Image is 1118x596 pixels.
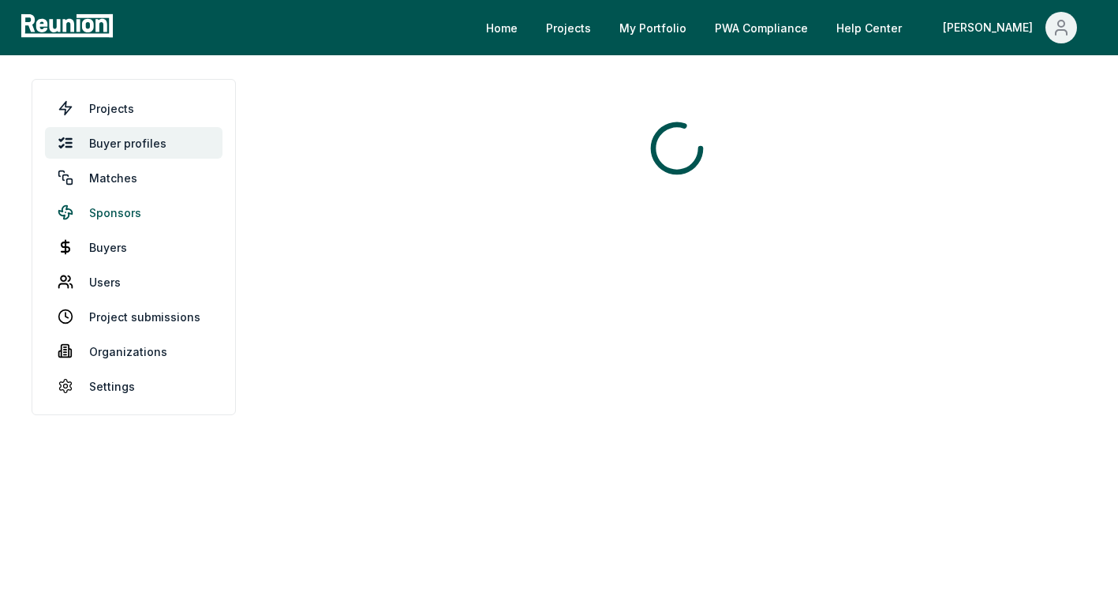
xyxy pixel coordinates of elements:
[702,12,821,43] a: PWA Compliance
[45,370,222,402] a: Settings
[45,92,222,124] a: Projects
[930,12,1090,43] button: [PERSON_NAME]
[473,12,530,43] a: Home
[943,12,1039,43] div: [PERSON_NAME]
[533,12,604,43] a: Projects
[45,301,222,332] a: Project submissions
[45,127,222,159] a: Buyer profiles
[45,335,222,367] a: Organizations
[45,231,222,263] a: Buyers
[824,12,914,43] a: Help Center
[45,162,222,193] a: Matches
[45,266,222,298] a: Users
[607,12,699,43] a: My Portfolio
[473,12,1102,43] nav: Main
[45,197,222,228] a: Sponsors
